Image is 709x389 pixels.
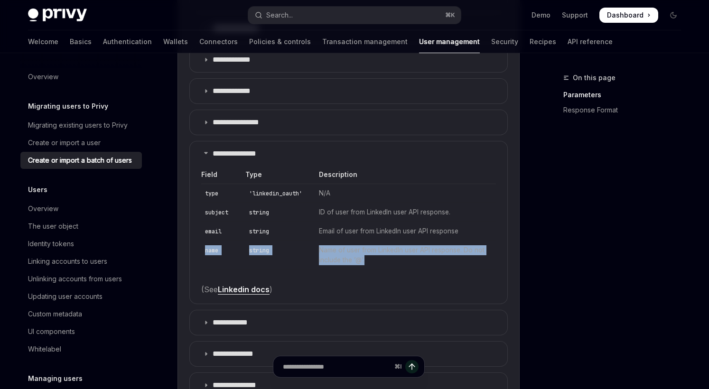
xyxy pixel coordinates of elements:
a: Parameters [563,87,689,102]
a: Policies & controls [249,30,311,53]
div: Migrating existing users to Privy [28,120,128,131]
a: Recipes [530,30,556,53]
div: The user object [28,221,78,232]
td: Email of user from LinkedIn user API response [312,222,496,241]
span: On this page [573,72,616,83]
h5: Users [28,184,47,195]
a: Custom metadata [20,306,142,323]
code: email [201,227,225,236]
div: UI components [28,326,75,337]
div: Create or import a batch of users [28,155,132,166]
div: Linking accounts to users [28,256,107,267]
a: Unlinking accounts from users [20,270,142,287]
div: Search... [266,9,293,21]
a: Overview [20,68,142,85]
th: Description [312,170,496,184]
span: Dashboard [607,10,644,20]
a: Demo [532,10,550,20]
a: Security [491,30,518,53]
code: type [201,189,222,198]
td: N/A [312,184,496,203]
a: Create or import a user [20,134,142,151]
a: The user object [20,218,142,235]
th: Field [201,170,239,184]
a: Linkedin docs [218,285,270,295]
h5: Migrating users to Privy [28,101,108,112]
h5: Managing users [28,373,83,384]
input: Ask a question... [283,356,391,377]
div: Create or import a user [28,137,101,148]
button: Send message [405,360,419,373]
a: Updating user accounts [20,288,142,305]
th: Type [239,170,312,184]
img: dark logo [28,9,87,22]
a: Wallets [163,30,188,53]
div: Overview [28,71,58,83]
code: subject [201,208,232,217]
div: Whitelabel [28,343,61,355]
a: Response Format [563,102,689,118]
a: Whitelabel [20,341,142,358]
a: Linking accounts to users [20,253,142,270]
button: Open search [248,7,461,24]
a: Authentication [103,30,152,53]
code: 'linkedin_oauth' [245,189,306,198]
a: Identity tokens [20,235,142,252]
a: Migrating existing users to Privy [20,117,142,134]
a: Basics [70,30,92,53]
span: ⌘ K [445,11,455,19]
a: Support [562,10,588,20]
div: Identity tokens [28,238,74,250]
a: Create or import a batch of users [20,152,142,169]
button: Toggle dark mode [666,8,681,23]
a: Welcome [28,30,58,53]
code: string [245,208,273,217]
code: string [245,246,273,255]
div: Overview [28,203,58,214]
div: Updating user accounts [28,291,103,302]
span: (See ) [201,283,496,296]
a: UI components [20,323,142,340]
a: Dashboard [599,8,658,23]
div: Unlinking accounts from users [28,273,122,285]
a: User management [419,30,480,53]
a: Overview [20,200,142,217]
code: name [201,246,222,255]
a: API reference [568,30,613,53]
a: Transaction management [322,30,408,53]
td: ID of user from LinkedIn user API response. [312,203,496,222]
a: Connectors [199,30,238,53]
div: Custom metadata [28,308,82,320]
td: Name of user from LinkedIn user API response. Do not include the ’@’. [312,241,496,269]
code: string [245,227,273,236]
